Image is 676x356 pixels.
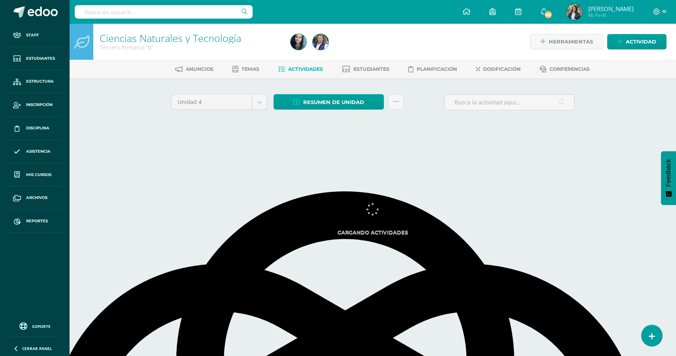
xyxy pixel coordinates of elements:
span: Estructura [26,78,54,85]
h1: Ciencias Naturales y Tecnología [100,32,281,44]
span: Dosificación [483,66,521,72]
a: Mis cursos [6,163,63,187]
span: Actividad [626,34,656,49]
span: Inscripción [26,102,53,108]
span: Herramientas [549,34,593,49]
label: Cargando actividades [171,229,574,235]
a: Unidad 4 [172,95,267,110]
a: Disciplina [6,117,63,140]
span: Soporte [32,324,51,329]
span: Cerrar panel [22,346,52,351]
a: Actividad [607,34,667,49]
a: Staff [6,24,63,47]
input: Busca la actividad aquí... [445,95,574,110]
a: Estructura [6,70,63,94]
span: Conferencias [549,66,590,72]
a: Actividades [278,63,323,76]
a: Temas [232,63,259,76]
a: Soporte [9,320,60,331]
div: Tercero Primaria 'B' [100,44,281,51]
a: Archivos [6,186,63,210]
span: Temas [242,66,259,72]
img: 775886bf149f59632f5d85e739ecf2a2.png [291,34,306,50]
span: Estudiantes [26,55,55,62]
span: Anuncios [186,66,213,72]
button: Feedback - Mostrar encuesta [661,151,676,205]
span: [PERSON_NAME] [588,5,634,13]
a: Estudiantes [6,47,63,70]
span: Staff [26,32,39,38]
a: Ciencias Naturales y Tecnología [100,31,241,45]
span: Asistencia [26,148,51,155]
input: Busca un usuario... [75,5,253,19]
span: Disciplina [26,125,49,131]
span: Feedback [665,159,672,187]
a: Estudiantes [342,63,389,76]
a: Herramientas [530,34,603,49]
span: Resumen de unidad [303,95,364,110]
span: Planificación [417,66,457,72]
img: 0f9ae4190a77d23fc10c16bdc229957c.png [313,34,329,50]
a: Inscripción [6,93,63,117]
span: Estudiantes [353,66,389,72]
a: Resumen de unidad [274,94,384,110]
img: 247ceca204fa65a9317ba2c0f2905932.png [566,4,582,20]
span: 88 [544,10,553,19]
a: Planificación [408,63,457,76]
span: Actividades [288,66,323,72]
span: Archivos [26,195,47,201]
a: Reportes [6,210,63,233]
span: Mis cursos [26,172,51,178]
span: Reportes [26,218,48,224]
a: Conferencias [540,63,590,76]
a: Dosificación [476,63,521,76]
span: Unidad 4 [177,95,246,110]
a: Anuncios [175,63,213,76]
span: Mi Perfil [588,12,634,19]
a: Asistencia [6,140,63,163]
